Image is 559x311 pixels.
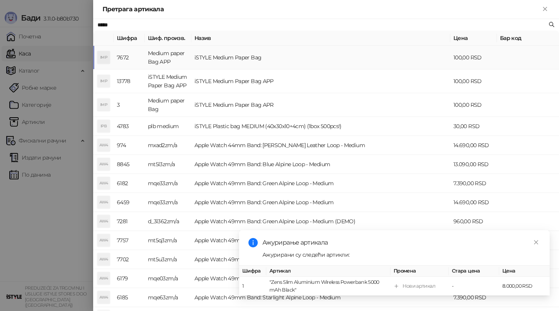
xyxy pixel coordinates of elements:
span: info-circle [248,238,258,247]
div: Претрага артикала [102,5,540,14]
td: Apple Watch 49mm Band: Indigo Alpine Loop - Medium [191,231,450,250]
td: mqe33zm/a [145,193,191,212]
td: Apple Watch 49mm Band: Blue Alpine Loop - Medium [191,155,450,174]
div: AW4 [97,215,110,228]
th: Промена [391,266,449,277]
td: iSTYLE Medium Paper Bag APR [191,93,450,117]
div: IMP [97,99,110,111]
td: 974 [114,136,145,155]
td: iSTYLE Medium Paper Bag [191,46,450,69]
td: 8845 [114,155,145,174]
td: 100,00 RSD [450,69,497,93]
td: Apple Watch 49mm Band: Orange Alpine Loop - Medium [191,269,450,288]
th: Шифра [239,266,266,277]
td: mxad2zm/a [145,136,191,155]
th: Цена [499,266,550,277]
td: iSTYLE Plastic bag MEDIUM (40x30x10+4cm) (1box 500pcs!) [191,117,450,136]
td: 6459 [114,193,145,212]
td: Apple Watch 49mm Band: Starlight Alpine Loop - Medium [191,288,450,307]
div: AW4 [97,234,110,247]
td: iSTYLE Medium Paper Bag APP [191,69,450,93]
td: mt5l3zm/a [145,155,191,174]
th: Артикал [266,266,391,277]
span: close [533,240,539,245]
td: Medium paper Bag APP [145,46,191,69]
th: Шиф. произв. [145,31,191,46]
td: 1 [239,277,266,296]
td: 7672 [114,46,145,69]
td: 4783 [114,117,145,136]
td: 6179 [114,269,145,288]
div: IMP [97,51,110,64]
div: AW4 [97,139,110,151]
th: Стара цена [449,266,499,277]
td: Apple Watch 49mm Band: Green Alpine Loop - Medium [191,174,450,193]
td: Apple Watch 49mm Band: Green Alpine Loop - Medium [191,193,450,212]
td: 8.000,00 RSD [499,277,550,296]
td: 3 [114,93,145,117]
div: IMP [97,75,110,87]
div: Ажурирање артикала [262,238,540,247]
div: AW4 [97,253,110,266]
td: "Zens Slim Aluminium Wireless Powerbank 5000 mAh Black" [266,277,391,296]
td: 7702 [114,250,145,269]
td: Apple Watch 44mm Band: [PERSON_NAME] Leather Loop - Medium [191,136,450,155]
td: 7757 [114,231,145,250]
td: d_3l362zm/a [145,212,191,231]
td: Apple Watch 49mm Band: Olive Alpine Loop - Medium [191,250,450,269]
th: Цена [450,31,497,46]
div: Нови артикал [403,282,435,290]
div: IPB [97,120,110,132]
td: mt5u3zm/a [145,250,191,269]
td: Apple Watch 49mm Band: Green Alpine Loop - Medium (DEMO) [191,212,450,231]
div: AW4 [97,158,110,170]
div: AW4 [97,196,110,208]
td: 7.390,00 RSD [450,174,497,193]
td: 13.090,00 RSD [450,155,497,174]
td: mqe03zm/a [145,269,191,288]
td: plb medium [145,117,191,136]
td: 14.690,00 RSD [450,136,497,155]
td: mqe63zm/a [145,288,191,307]
button: Close [540,5,550,14]
td: mt5q3zm/a [145,231,191,250]
td: 30,00 RSD [450,117,497,136]
td: iSTYLE Medium Paper Bag APP [145,69,191,93]
div: Ажурирани су следећи артикли: [262,250,540,259]
td: 13778 [114,69,145,93]
th: Бар код [497,31,559,46]
td: 960,00 RSD [450,212,497,231]
div: AW4 [97,291,110,304]
td: mqe33zm/a [145,174,191,193]
div: AW4 [97,272,110,285]
td: - [449,277,499,296]
td: 6182 [114,174,145,193]
td: 6185 [114,288,145,307]
th: Назив [191,31,450,46]
td: 7281 [114,212,145,231]
td: 14.690,00 RSD [450,193,497,212]
td: 100,00 RSD [450,93,497,117]
td: Medium paper Bag [145,93,191,117]
th: Шифра [114,31,145,46]
td: 100,00 RSD [450,46,497,69]
div: AW4 [97,177,110,189]
a: Close [532,238,540,247]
